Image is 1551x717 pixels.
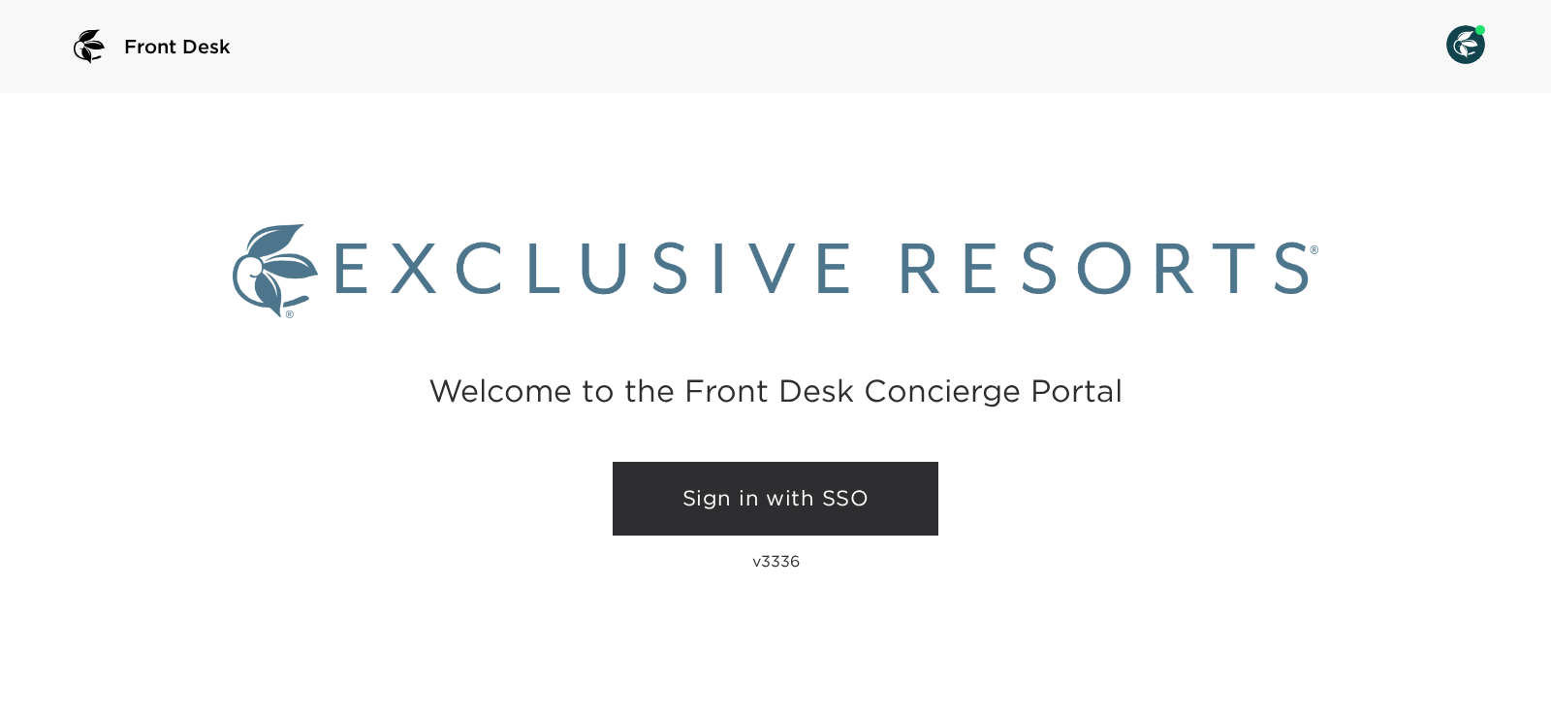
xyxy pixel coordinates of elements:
[124,33,231,60] span: Front Desk
[428,375,1123,406] h2: Welcome to the Front Desk Concierge Portal
[233,224,1318,318] img: Exclusive Resorts logo
[1446,25,1485,64] img: User
[66,23,112,70] img: logo
[613,462,938,536] a: Sign in with SSO
[752,551,800,570] p: v3336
